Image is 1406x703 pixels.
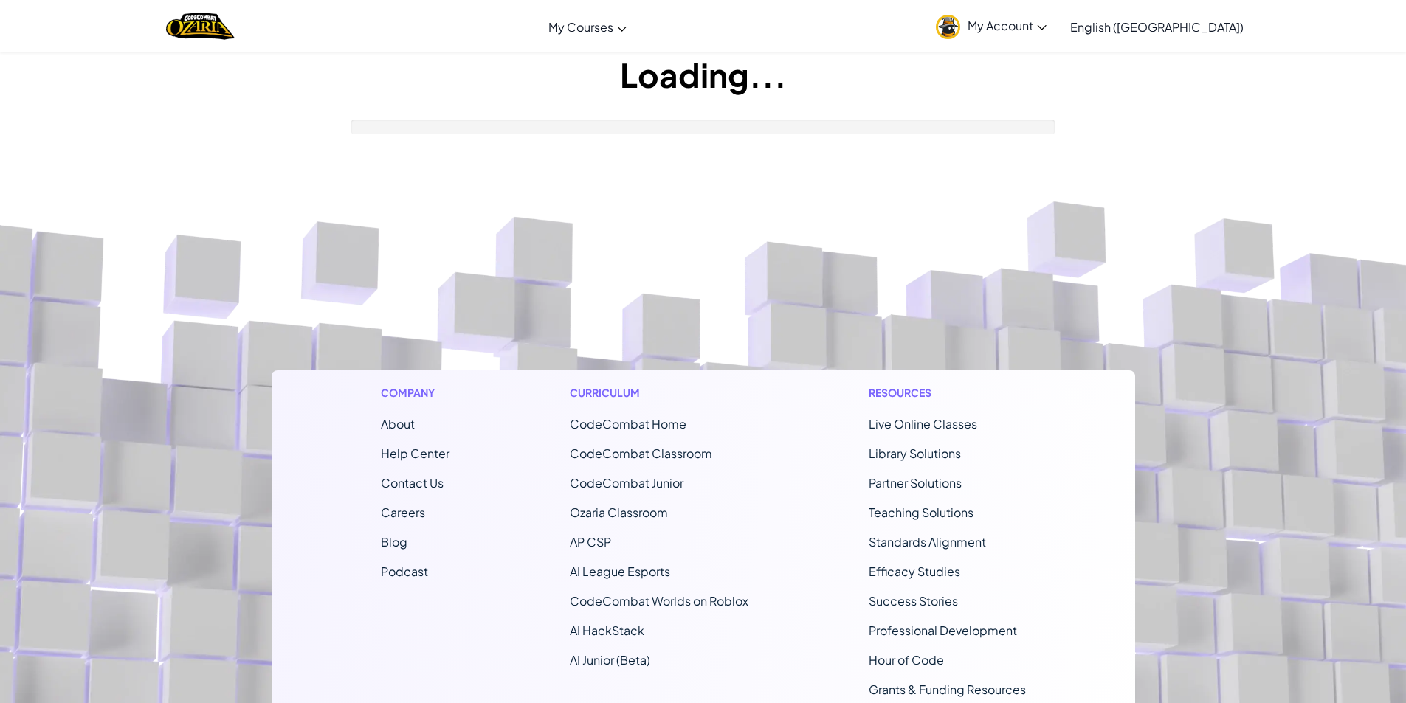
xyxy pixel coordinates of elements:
[381,505,425,520] a: Careers
[968,18,1047,33] span: My Account
[570,416,686,432] span: CodeCombat Home
[570,623,644,638] a: AI HackStack
[570,652,650,668] a: AI Junior (Beta)
[570,505,668,520] a: Ozaria Classroom
[869,534,986,550] a: Standards Alignment
[166,11,235,41] img: Home
[381,416,415,432] a: About
[869,475,962,491] a: Partner Solutions
[869,623,1017,638] a: Professional Development
[381,564,428,579] a: Podcast
[381,446,449,461] a: Help Center
[869,416,977,432] a: Live Online Classes
[541,7,634,46] a: My Courses
[570,534,611,550] a: AP CSP
[869,446,961,461] a: Library Solutions
[166,11,235,41] a: Ozaria by CodeCombat logo
[570,475,683,491] a: CodeCombat Junior
[570,385,748,401] h1: Curriculum
[869,505,973,520] a: Teaching Solutions
[869,385,1026,401] h1: Resources
[381,534,407,550] a: Blog
[869,564,960,579] a: Efficacy Studies
[381,385,449,401] h1: Company
[869,593,958,609] a: Success Stories
[548,19,613,35] span: My Courses
[570,593,748,609] a: CodeCombat Worlds on Roblox
[1063,7,1251,46] a: English ([GEOGRAPHIC_DATA])
[928,3,1054,49] a: My Account
[869,652,944,668] a: Hour of Code
[381,475,444,491] span: Contact Us
[570,564,670,579] a: AI League Esports
[570,446,712,461] a: CodeCombat Classroom
[936,15,960,39] img: avatar
[869,682,1026,697] a: Grants & Funding Resources
[1070,19,1244,35] span: English ([GEOGRAPHIC_DATA])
